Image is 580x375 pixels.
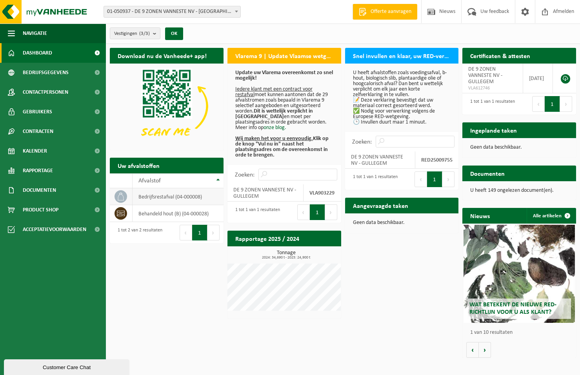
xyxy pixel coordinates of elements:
[235,136,313,142] u: Wij maken het voor u eenvoudig.
[114,224,162,241] div: 1 tot 2 van 2 resultaten
[104,6,241,18] span: 01-050937 - DE 9 ZONEN VANNESTE NV - GULLEGEM
[469,302,556,315] span: Wat betekent de nieuwe RED-richtlijn voor u als klant?
[231,204,280,221] div: 1 tot 1 van 1 resultaten
[532,96,545,112] button: Previous
[345,48,459,63] h2: Snel invullen en klaar, uw RED-verklaring voor 2025
[23,200,58,220] span: Product Shop
[283,246,340,262] a: Bekijk rapportage
[235,70,333,158] p: moet kunnen aantonen dat de 29 afvalstromen zoals bepaald in Vlarema 9 selectief aangeboden en ui...
[421,157,453,163] strong: RED25009755
[352,139,372,145] label: Zoeken:
[264,125,286,131] a: onze blog.
[23,220,86,239] span: Acceptatievoorwaarden
[133,188,224,205] td: bedrijfsrestafval (04-000008)
[560,96,572,112] button: Next
[227,48,341,63] h2: Vlarema 9 | Update Vlaamse wetgeving
[231,250,341,260] h3: Tonnage
[527,208,575,224] a: Alle artikelen
[110,27,160,39] button: Vestigingen(3/3)
[466,342,479,358] button: Vorige
[353,4,417,20] a: Offerte aanvragen
[462,166,513,181] h2: Documenten
[192,225,207,240] button: 1
[139,31,150,36] count: (3/3)
[353,220,451,226] p: Geen data beschikbaar.
[369,8,413,16] span: Offerte aanvragen
[180,225,192,240] button: Previous
[479,342,491,358] button: Volgende
[310,204,325,220] button: 1
[110,64,224,149] img: Download de VHEPlus App
[427,171,442,187] button: 1
[468,85,517,91] span: VLA612746
[110,158,167,173] h2: Uw afvalstoffen
[133,205,224,222] td: behandeld hout (B) (04-000028)
[23,122,53,141] span: Contracten
[23,82,68,102] span: Contactpersonen
[466,95,515,113] div: 1 tot 1 van 1 resultaten
[345,151,415,169] td: DE 9 ZONEN VANNESTE NV - GULLEGEM
[462,48,538,63] h2: Certificaten & attesten
[464,225,575,323] a: Wat betekent de nieuwe RED-richtlijn voor u als klant?
[235,172,255,178] label: Zoeken:
[23,161,53,180] span: Rapportage
[114,28,150,40] span: Vestigingen
[349,171,398,188] div: 1 tot 1 van 1 resultaten
[470,188,568,193] p: U heeft 149 ongelezen document(en).
[165,27,183,40] button: OK
[415,171,427,187] button: Previous
[104,6,240,17] span: 01-050937 - DE 9 ZONEN VANNESTE NV - GULLEGEM
[545,96,560,112] button: 1
[523,64,553,93] td: [DATE]
[345,198,416,213] h2: Aangevraagde taken
[470,330,572,335] p: 1 van 10 resultaten
[470,145,568,150] p: Geen data beschikbaar.
[235,136,329,158] b: Klik op de knop "Vul nu in" naast het plaatsingsadres om de overeenkomst in orde te brengen.
[138,178,161,184] span: Afvalstof
[353,70,451,125] p: U heeft afvalstoffen zoals voedingsafval, b-hout, biologisch slib, plantaardige olie of hoogcalor...
[468,66,502,85] span: DE 9 ZONEN VANNESTE NV - GULLEGEM
[4,358,131,375] iframe: chat widget
[227,184,304,202] td: DE 9 ZONEN VANNESTE NV - GULLEGEM
[23,102,52,122] span: Gebruikers
[23,43,52,63] span: Dashboard
[23,24,47,43] span: Navigatie
[325,204,337,220] button: Next
[231,256,341,260] span: 2024: 34,690 t - 2025: 24,900 t
[207,225,220,240] button: Next
[309,190,335,196] strong: VLA903229
[227,231,307,246] h2: Rapportage 2025 / 2024
[442,171,455,187] button: Next
[235,86,313,98] u: Iedere klant met een contract voor restafval
[462,122,525,138] h2: Ingeplande taken
[235,70,333,81] b: Update uw Vlarema overeenkomst zo snel mogelijk!
[235,108,313,120] b: Dit is wettelijk verplicht in [GEOGRAPHIC_DATA]
[297,204,310,220] button: Previous
[23,141,47,161] span: Kalender
[23,63,69,82] span: Bedrijfsgegevens
[23,180,56,200] span: Documenten
[462,208,498,223] h2: Nieuws
[110,48,215,63] h2: Download nu de Vanheede+ app!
